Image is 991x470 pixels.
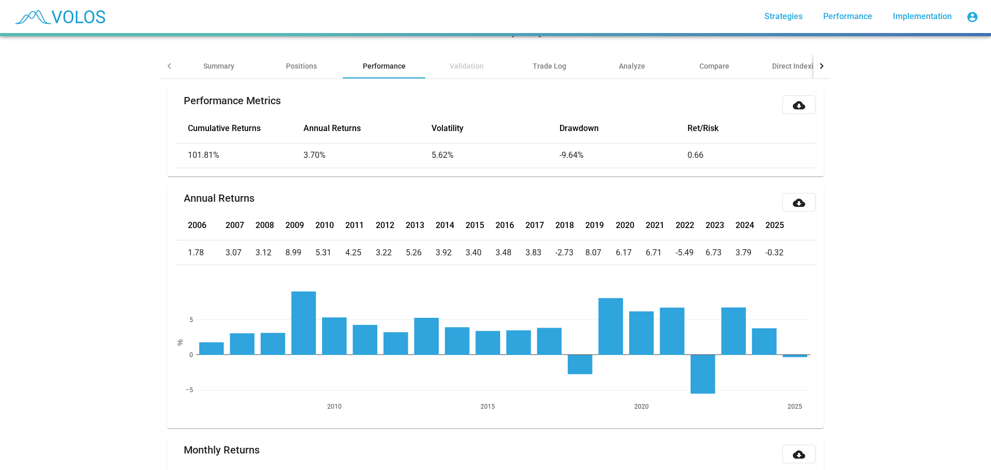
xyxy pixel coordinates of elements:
[646,212,676,240] th: 2021
[450,61,484,71] div: Validation
[406,212,436,240] th: 2013
[676,212,706,240] th: 2022
[893,11,952,21] span: Implementation
[345,240,375,265] td: 4.25
[706,212,736,240] th: 2023
[303,143,431,168] td: 3.70%
[376,240,406,265] td: 3.22
[184,193,254,203] mat-card-title: Annual Returns
[560,114,688,143] th: Drawdown
[616,212,646,240] th: 2020
[436,240,466,265] td: 3.92
[184,95,281,106] mat-card-title: Performance Metrics
[466,212,495,240] th: 2015
[462,27,499,37] div: 201.808
[765,212,816,240] th: 2025
[466,240,495,265] td: 3.40
[555,212,585,240] th: 2018
[495,212,525,240] th: 2016
[525,240,555,265] td: 3.83
[8,4,110,29] img: blue_transparent.png
[203,61,234,71] div: Summary
[436,212,466,240] th: 2014
[815,7,881,26] a: Performance
[175,114,303,143] th: Cumulative Returns
[736,240,765,265] td: 3.79
[676,240,706,265] td: -5.49
[512,27,541,37] div: [DATE]
[616,240,646,265] td: 6.17
[184,445,260,455] mat-card-title: Monthly Returns
[495,240,525,265] td: 3.48
[363,61,406,71] div: Performance
[585,212,615,240] th: 2019
[706,240,736,265] td: 6.73
[699,61,729,71] div: Compare
[315,212,345,240] th: 2010
[406,240,436,265] td: 5.26
[772,61,822,71] div: Direct Indexing
[688,143,816,168] td: 0.66
[619,61,645,71] div: Analyze
[555,240,585,265] td: -2.73
[431,143,560,168] td: 5.62%
[823,11,872,21] span: Performance
[303,114,431,143] th: Annual Returns
[793,448,805,461] mat-icon: cloud_download
[431,114,560,143] th: Volatility
[175,240,226,265] td: 1.78
[793,99,805,111] mat-icon: cloud_download
[285,212,315,240] th: 2009
[226,212,255,240] th: 2007
[688,114,816,143] th: Ret/Risk
[315,240,345,265] td: 5.31
[646,240,676,265] td: 6.71
[525,212,555,240] th: 2017
[885,7,960,26] a: Implementation
[255,240,285,265] td: 3.12
[255,212,285,240] th: 2008
[286,61,317,71] div: Positions
[285,240,315,265] td: 8.99
[736,212,765,240] th: 2024
[560,143,688,168] td: -9.64%
[226,240,255,265] td: 3.07
[793,197,805,209] mat-icon: cloud_download
[966,11,979,23] mat-icon: account_circle
[175,143,303,168] td: 101.81%
[376,212,406,240] th: 2012
[765,240,816,265] td: -0.32
[345,212,375,240] th: 2011
[533,61,566,71] div: Trade Log
[175,212,226,240] th: 2006
[585,240,615,265] td: 8.07
[756,7,811,26] a: Strategies
[764,11,803,21] span: Strategies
